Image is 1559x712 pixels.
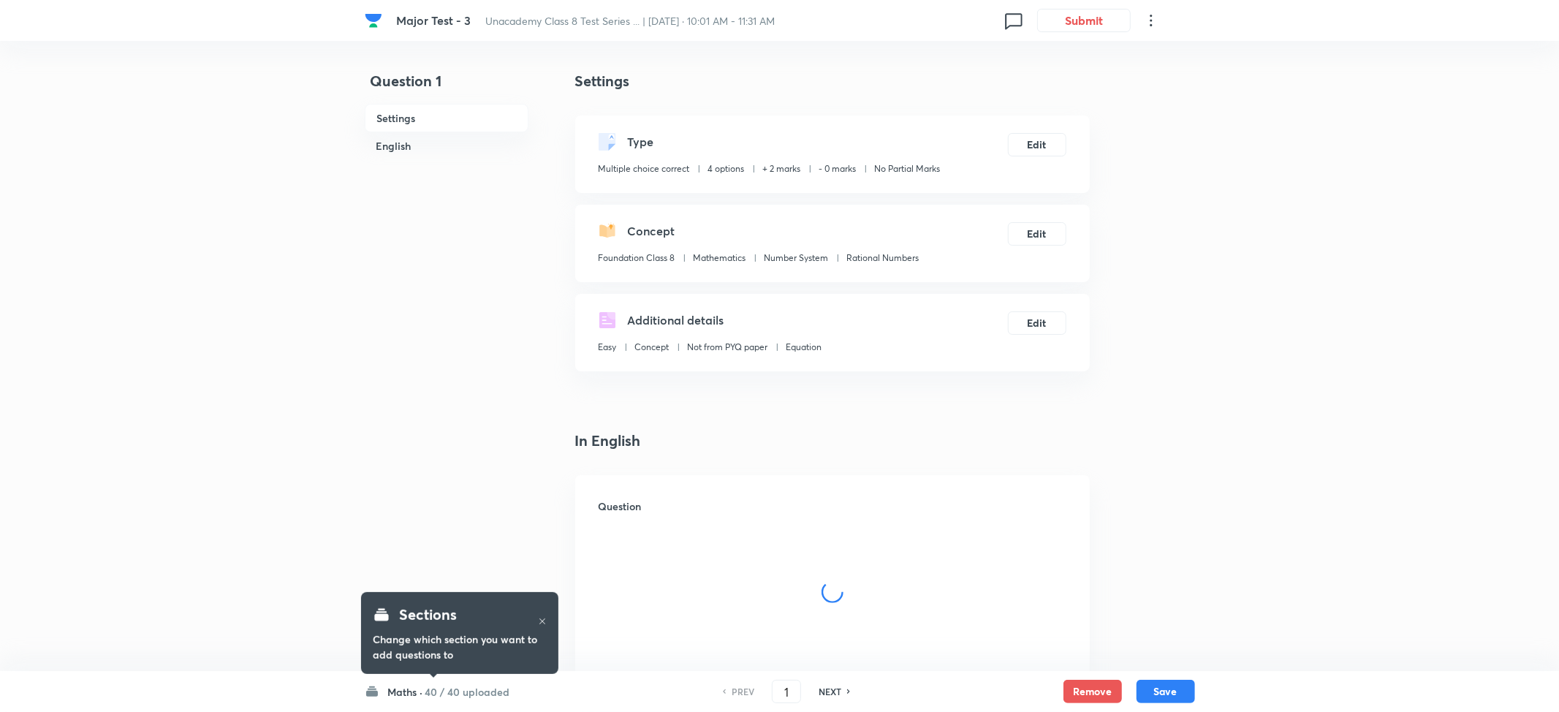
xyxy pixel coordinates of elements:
[1063,680,1122,703] button: Remove
[635,341,670,354] p: Concept
[847,251,919,265] p: Rational Numbers
[599,162,690,175] p: Multiple choice correct
[732,685,754,698] h6: PREV
[373,632,547,662] h6: Change which section you want to add questions to
[1008,222,1066,246] button: Edit
[599,222,616,240] img: questionConcept.svg
[694,251,746,265] p: Mathematics
[628,222,675,240] h5: Concept
[425,684,510,700] h6: 40 / 40 uploaded
[1037,9,1131,32] button: Submit
[1008,311,1066,335] button: Edit
[365,104,528,132] h6: Settings
[628,311,724,329] h5: Additional details
[599,311,616,329] img: questionDetails.svg
[365,132,528,159] h6: English
[628,133,654,151] h5: Type
[396,12,471,28] span: Major Test - 3
[365,70,528,104] h4: Question 1
[485,14,775,28] span: Unacademy Class 8 Test Series ... | [DATE] · 10:01 AM - 11:31 AM
[763,162,801,175] p: + 2 marks
[575,430,1090,452] h4: In English
[819,162,857,175] p: - 0 marks
[599,499,1066,514] h6: Question
[1008,133,1066,156] button: Edit
[575,70,1090,92] h4: Settings
[399,604,457,626] h4: Sections
[786,341,822,354] p: Equation
[1137,680,1195,703] button: Save
[688,341,768,354] p: Not from PYQ paper
[599,251,675,265] p: Foundation Class 8
[365,12,385,29] a: Company Logo
[875,162,941,175] p: No Partial Marks
[599,133,616,151] img: questionType.svg
[819,685,841,698] h6: NEXT
[365,12,382,29] img: Company Logo
[388,684,423,700] h6: Maths ·
[708,162,745,175] p: 4 options
[599,341,617,354] p: Easy
[765,251,829,265] p: Number System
